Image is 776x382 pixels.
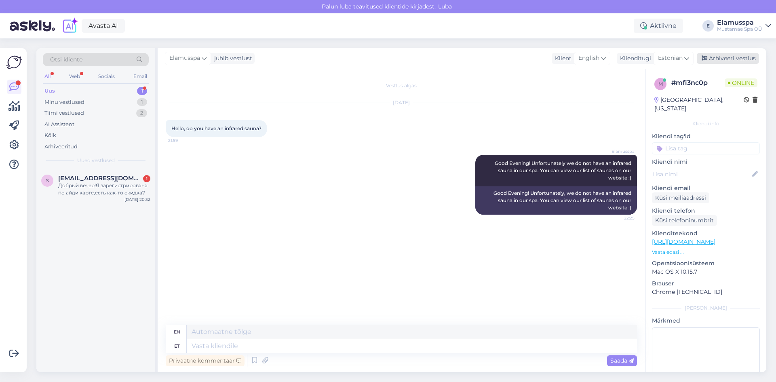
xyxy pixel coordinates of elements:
span: Online [725,78,757,87]
div: Küsi meiliaadressi [652,192,709,203]
div: Mustamäe Spa OÜ [717,26,762,32]
span: Otsi kliente [50,55,82,64]
div: Minu vestlused [44,98,84,106]
p: Mac OS X 10.15.7 [652,268,760,276]
span: Luba [436,3,454,10]
div: Kliendi info [652,120,760,127]
img: explore-ai [61,17,78,34]
div: Tiimi vestlused [44,109,84,117]
div: 2 [136,109,147,117]
a: ElamusspaMustamäe Spa OÜ [717,19,771,32]
span: serhiiikoa@gmail.com [58,175,142,182]
p: Klienditeekond [652,229,760,238]
div: en [174,325,180,339]
div: 1 [143,175,150,182]
div: Arhiveeritud [44,143,78,151]
div: Добрый вечер!Я зарегистрирована по айди карте,есть как-то скидка? [58,182,150,196]
p: Chrome [TECHNICAL_ID] [652,288,760,296]
span: English [578,54,599,63]
span: Elamusspa [169,54,200,63]
span: Estonian [658,54,683,63]
p: Märkmed [652,317,760,325]
p: Vaata edasi ... [652,249,760,256]
div: Uus [44,87,55,95]
span: Hello, do you have an infrared sauna? [171,125,261,131]
img: Askly Logo [6,55,22,70]
a: Avasta AI [82,19,125,33]
span: Uued vestlused [77,157,115,164]
div: Web [67,71,82,82]
div: Privaatne kommentaar [166,355,245,366]
div: juhib vestlust [211,54,252,63]
span: Good Evening! Unfortunately we do not have an infrared sauna in our spa. You can view our list of... [495,160,633,181]
p: Kliendi telefon [652,207,760,215]
div: [GEOGRAPHIC_DATA], [US_STATE] [654,96,744,113]
div: Arhiveeri vestlus [697,53,759,64]
div: Kõik [44,131,56,139]
div: 1 [137,87,147,95]
input: Lisa nimi [652,170,751,179]
input: Lisa tag [652,142,760,154]
div: [PERSON_NAME] [652,304,760,312]
div: 1 [137,98,147,106]
div: Email [132,71,149,82]
div: All [43,71,52,82]
p: Operatsioonisüsteem [652,259,760,268]
div: et [174,339,179,353]
span: 21:59 [168,137,198,144]
p: Kliendi email [652,184,760,192]
div: Vestlus algas [166,82,637,89]
span: Elamusspa [604,148,635,154]
div: [DATE] [166,99,637,106]
div: Aktiivne [634,19,683,33]
div: Klient [552,54,571,63]
a: [URL][DOMAIN_NAME] [652,238,715,245]
div: Küsi telefoninumbrit [652,215,717,226]
span: m [658,81,663,87]
div: AI Assistent [44,120,74,129]
p: Kliendi tag'id [652,132,760,141]
div: Klienditugi [617,54,651,63]
div: Socials [97,71,116,82]
div: E [702,20,714,32]
span: Saada [610,357,634,364]
div: Good Evening! Unfortunately, we do not have an infrared sauna in our spa. You can view our list o... [475,186,637,215]
span: 22:25 [604,215,635,221]
p: Brauser [652,279,760,288]
div: Elamusspa [717,19,762,26]
p: Kliendi nimi [652,158,760,166]
span: s [46,177,49,184]
div: [DATE] 20:32 [124,196,150,203]
div: # mfi3nc0p [671,78,725,88]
